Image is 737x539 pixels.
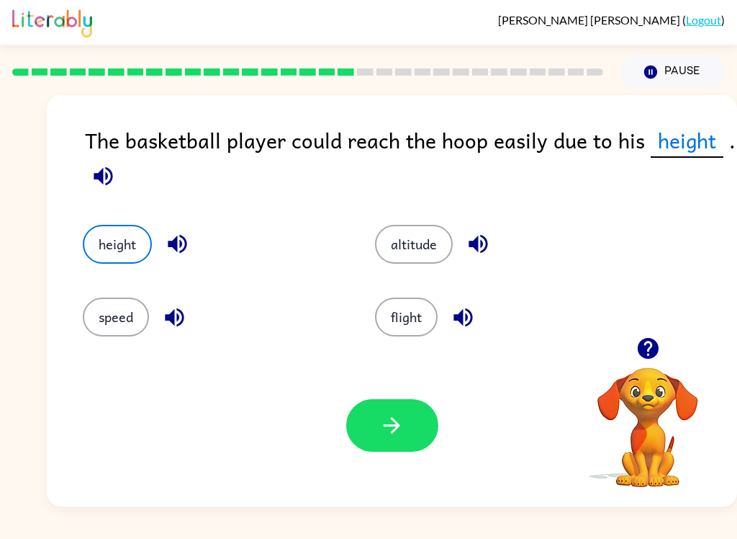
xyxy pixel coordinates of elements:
video: Your browser must support playing .mp4 files to use Literably. Please try using another browser. [576,345,720,489]
div: ( ) [498,13,725,27]
button: speed [83,298,149,337]
button: Pause [620,55,725,89]
span: [PERSON_NAME] [PERSON_NAME] [498,13,682,27]
button: flight [375,298,438,337]
button: height [83,225,152,264]
button: altitude [375,225,453,264]
img: Literably [12,6,92,37]
a: Logout [686,13,721,27]
div: The basketball player could reach the hoop easily due to his . [85,124,737,196]
span: height [651,124,723,158]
